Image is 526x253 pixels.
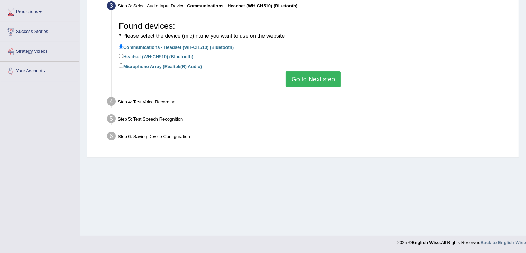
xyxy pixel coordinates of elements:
strong: English Wise. [412,240,441,245]
div: Step 5: Test Speech Recognition [104,112,516,128]
div: Step 4: Test Voice Recording [104,95,516,110]
input: Microphone Array (Realtek(R) Audio) [119,63,123,68]
button: Go to Next step [286,71,341,87]
small: * Please select the device (mic) name you want to use on the website [119,33,285,39]
a: Predictions [0,2,79,20]
span: – [185,3,297,8]
a: Success Stories [0,22,79,40]
a: Back to English Wise [481,240,526,245]
input: Headset (WH-CH510) (Bluetooth) [119,54,123,58]
label: Headset (WH-CH510) (Bluetooth) [119,52,193,60]
a: Strategy Videos [0,42,79,59]
div: 2025 © All Rights Reserved [397,236,526,246]
b: Communications - Headset (WH-CH510) (Bluetooth) [187,3,297,8]
label: Communications - Headset (WH-CH510) (Bluetooth) [119,43,234,51]
h3: Found devices: [119,21,508,40]
a: Your Account [0,62,79,79]
div: Step 6: Saving Device Configuration [104,130,516,145]
label: Microphone Array (Realtek(R) Audio) [119,62,202,70]
input: Communications - Headset (WH-CH510) (Bluetooth) [119,44,123,49]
